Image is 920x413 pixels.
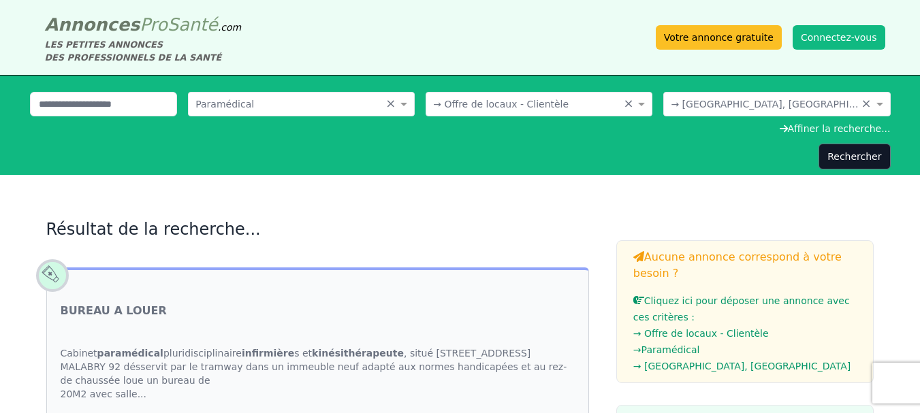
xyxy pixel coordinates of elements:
[633,358,857,374] li: → [GEOGRAPHIC_DATA], [GEOGRAPHIC_DATA]
[656,25,782,50] a: Votre annonce gratuite
[312,348,404,359] strong: kinési
[385,97,397,111] span: Clear all
[819,144,890,169] button: Rechercher
[242,348,294,359] strong: infirmière
[633,249,857,282] h3: Aucune annonce correspond à votre besoin ?
[45,38,242,64] div: LES PETITES ANNONCES DES PROFESSIONNELS DE LA SANTÉ
[140,14,168,35] span: Pro
[633,295,857,374] a: Cliquez ici pour déposer une annonce avec ces critères :→ Offre de locaux - Clientèle→Paramédical...
[30,122,891,135] div: Affiner la recherche...
[861,97,873,111] span: Clear all
[168,14,218,35] span: Santé
[61,303,167,319] a: BUREAU A LOUER
[344,348,404,359] strong: thérapeute
[218,22,241,33] span: .com
[633,325,857,342] li: → Offre de locaux - Clientèle
[623,97,635,111] span: Clear all
[45,14,242,35] a: AnnoncesProSanté.com
[633,342,857,358] li: → Paramédical
[793,25,885,50] button: Connectez-vous
[46,218,589,240] h2: Résultat de la recherche...
[97,348,163,359] strong: paramédical
[45,14,140,35] span: Annonces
